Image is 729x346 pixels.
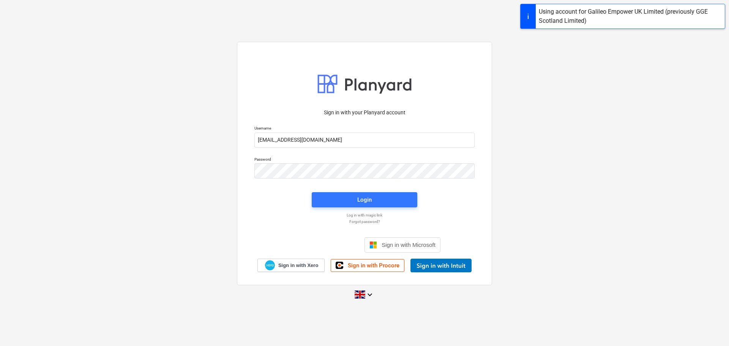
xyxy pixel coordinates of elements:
[257,259,325,272] a: Sign in with Xero
[254,126,475,132] p: Username
[539,7,722,25] div: Using account for Galileo Empower UK Limited (previously GGE Scotland Limited)
[254,109,475,117] p: Sign in with your Planyard account
[254,133,475,148] input: Username
[265,260,275,270] img: Xero logo
[251,219,478,224] a: Forgot password?
[382,242,436,248] span: Sign in with Microsoft
[348,262,399,269] span: Sign in with Procore
[285,237,362,253] iframe: Sign in with Google Button
[357,195,372,205] div: Login
[369,241,377,249] img: Microsoft logo
[312,192,417,207] button: Login
[365,290,374,299] i: keyboard_arrow_down
[251,213,478,218] a: Log in with magic link
[278,262,318,269] span: Sign in with Xero
[254,157,475,163] p: Password
[331,259,404,272] a: Sign in with Procore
